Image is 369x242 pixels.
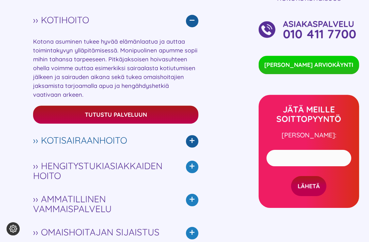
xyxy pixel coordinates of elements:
strong: JÄTÄ MEILLE SOITTOPYYNTÖ [276,104,341,124]
div: Kotona asuminen tukee hyvää elämänlaatua ja auttaa toimintakyvyn ylläpitämisessä. Monipuolinen ap... [33,34,198,129]
span: ›› HENGITYSTUKIASIAKKAIDEN HOITO [33,161,172,181]
p: [PERSON_NAME]: [262,130,356,140]
a: ›› AMMATILLINEN VAMMAISPALVELU [33,187,198,220]
a: [PERSON_NAME] ARVIOKÄYNTI [259,56,359,74]
span: ›› AMMATILLINEN VAMMAISPALVELU [33,194,172,214]
span: Tutustu palveluun [85,111,147,118]
span: ›› KOTIHOITO [33,15,172,25]
a: Tutustu palveluun [33,106,198,124]
a: ›› KOTISAIRAANHOITO [33,129,198,154]
a: ›› HENGITYSTUKIASIAKKAIDEN HOITO [33,154,198,187]
span: ›› KOTISAIRAANHOITO [33,135,172,145]
a: Asset 1 [259,19,359,27]
span: [PERSON_NAME] ARVIOKÄYNTI [264,61,353,69]
a: ›› KOTIHOITO [33,8,198,34]
form: Yhteydenottolomake [267,147,351,196]
span: ›› OMAISHOITAJAN SIJAISTUS [33,227,172,237]
input: LÄHETÄ [291,176,326,196]
button: Evästeasetukset [7,222,20,235]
